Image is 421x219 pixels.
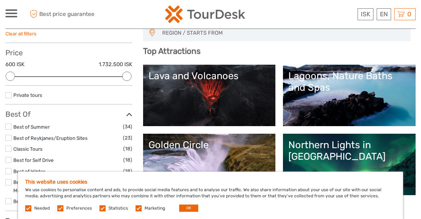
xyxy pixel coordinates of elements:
[13,179,114,193] a: Best of [GEOGRAPHIC_DATA] - Attractions & Museums
[99,61,132,68] label: 1.732.500 ISK
[406,10,412,18] span: 0
[288,139,410,163] div: Northern Lights in [GEOGRAPHIC_DATA]
[149,139,270,151] div: Golden Circle
[13,92,42,98] a: Private tours
[5,31,36,36] a: Clear all filters
[5,110,132,119] h3: Best Of
[25,179,396,185] h5: This website uses cookies
[10,13,81,18] p: We're away right now. Please check back later!
[123,145,132,153] span: (18)
[377,8,391,20] div: EN
[288,70,410,94] div: Lagoons, Nature Baths and Spas
[149,139,270,190] a: Golden Circle
[123,167,132,175] span: (18)
[13,135,88,141] a: Best of Reykjanes/Eruption Sites
[288,70,410,121] a: Lagoons, Nature Baths and Spas
[123,123,132,131] span: (34)
[361,10,370,18] span: ISK
[145,205,165,211] label: Marketing
[108,205,128,211] label: Statistics
[159,27,407,39] button: REGION / STARTS FROM
[18,172,403,219] div: We use cookies to personalise content and ads, to provide social media features and to analyse ou...
[5,61,25,68] label: 600 ISK
[13,124,50,130] a: Best of Summer
[13,146,43,152] a: Classic Tours
[5,48,132,57] h3: Price
[149,70,270,82] div: Lava and Volcanoes
[66,205,92,211] label: Preferences
[179,205,198,212] button: OK
[13,198,52,204] a: Best of Multi-Day
[165,5,245,23] img: 120-15d4194f-c635-41b9-a512-a3cb382bfb57_logo_small.png
[149,70,270,121] a: Lava and Volcanoes
[28,8,108,20] span: Best price guarantee
[13,157,54,163] a: Best for Self Drive
[83,11,92,20] button: Open LiveChat chat widget
[288,139,410,190] a: Northern Lights in [GEOGRAPHIC_DATA]
[123,156,132,164] span: (18)
[34,205,50,211] label: Needed
[143,46,200,56] b: Top Attractions
[123,134,132,142] span: (23)
[13,168,45,174] a: Best of Winter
